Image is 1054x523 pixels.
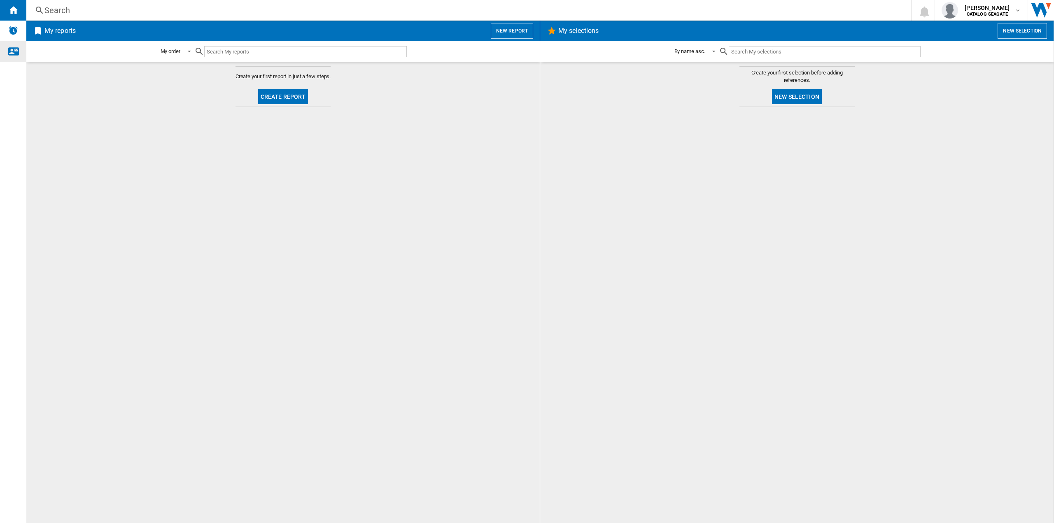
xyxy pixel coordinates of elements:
div: My order [161,48,180,54]
span: Create your first report in just a few steps. [236,73,331,80]
span: [PERSON_NAME] [965,4,1010,12]
input: Search My selections [729,46,920,57]
img: alerts-logo.svg [8,26,18,35]
button: New selection [772,89,822,104]
h2: My reports [43,23,77,39]
b: CATALOG SEAGATE [967,12,1008,17]
div: By name asc. [674,48,705,54]
div: Search [44,5,889,16]
button: New selection [998,23,1047,39]
span: Create your first selection before adding references. [739,69,855,84]
input: Search My reports [204,46,407,57]
h2: My selections [557,23,600,39]
button: Create report [258,89,308,104]
button: New report [491,23,533,39]
img: profile.jpg [942,2,958,19]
